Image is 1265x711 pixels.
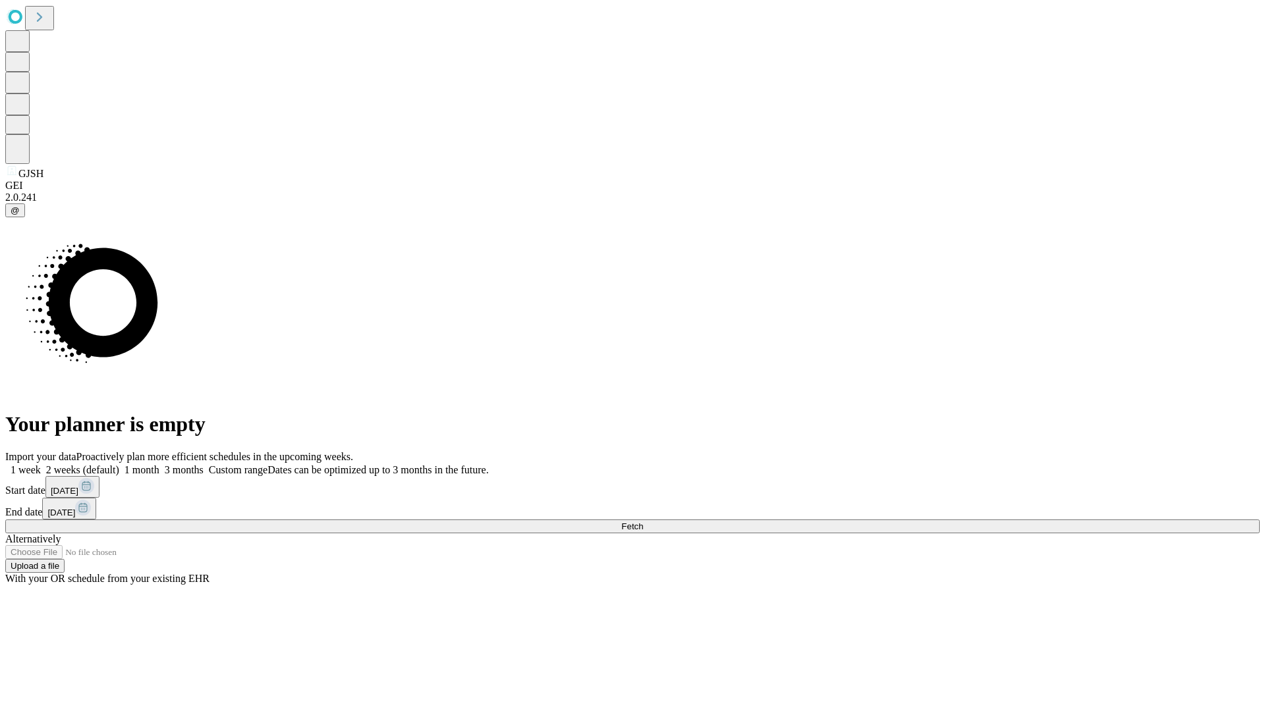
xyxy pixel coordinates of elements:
button: [DATE] [45,476,99,498]
div: 2.0.241 [5,192,1260,203]
span: 3 months [165,464,204,475]
span: Import your data [5,451,76,462]
button: Upload a file [5,559,65,573]
button: Fetch [5,519,1260,533]
span: [DATE] [47,508,75,517]
span: Dates can be optimized up to 3 months in the future. [267,464,488,475]
span: @ [11,205,20,215]
div: Start date [5,476,1260,498]
span: Alternatively [5,533,61,544]
span: 1 week [11,464,41,475]
div: GEI [5,180,1260,192]
div: End date [5,498,1260,519]
span: Fetch [621,521,643,531]
span: With your OR schedule from your existing EHR [5,573,210,584]
span: Custom range [209,464,267,475]
span: Proactively plan more efficient schedules in the upcoming weeks. [76,451,353,462]
span: [DATE] [51,486,78,496]
button: [DATE] [42,498,96,519]
span: GJSH [18,168,43,179]
button: @ [5,203,25,217]
span: 1 month [125,464,159,475]
h1: Your planner is empty [5,412,1260,436]
span: 2 weeks (default) [46,464,119,475]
